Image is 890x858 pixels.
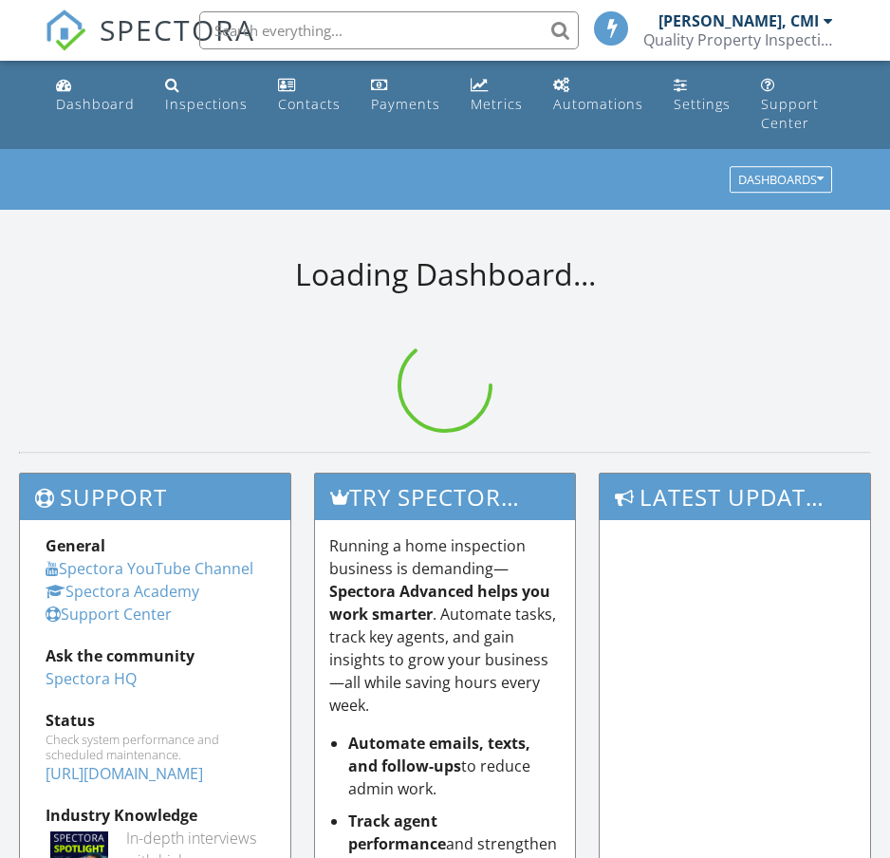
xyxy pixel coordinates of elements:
[643,30,833,49] div: Quality Property Inspections
[46,581,199,602] a: Spectora Academy
[553,95,643,113] div: Automations
[329,534,560,717] p: Running a home inspection business is demanding— . Automate tasks, track key agents, and gain ins...
[199,11,579,49] input: Search everything...
[46,558,253,579] a: Spectora YouTube Channel
[48,68,142,122] a: Dashboard
[546,68,651,122] a: Automations (Basic)
[46,732,265,762] div: Check system performance and scheduled maintenance.
[46,804,265,827] div: Industry Knowledge
[46,709,265,732] div: Status
[45,9,86,51] img: The Best Home Inspection Software - Spectora
[753,68,842,141] a: Support Center
[20,474,290,520] h3: Support
[371,95,440,113] div: Payments
[278,95,341,113] div: Contacts
[165,95,248,113] div: Inspections
[315,474,574,520] h3: Try spectora advanced [DATE]
[730,167,832,194] button: Dashboards
[471,95,523,113] div: Metrics
[100,9,255,49] span: SPECTORA
[329,581,550,625] strong: Spectora Advanced helps you work smarter
[658,11,819,30] div: [PERSON_NAME], CMI
[348,733,530,776] strong: Automate emails, texts, and follow-ups
[270,68,348,122] a: Contacts
[674,95,731,113] div: Settings
[46,644,265,667] div: Ask the community
[463,68,530,122] a: Metrics
[46,604,172,625] a: Support Center
[56,95,135,113] div: Dashboard
[666,68,738,122] a: Settings
[158,68,255,122] a: Inspections
[600,474,870,520] h3: Latest Updates
[46,763,203,784] a: [URL][DOMAIN_NAME]
[46,535,105,556] strong: General
[738,174,824,187] div: Dashboards
[761,95,819,132] div: Support Center
[363,68,448,122] a: Payments
[348,811,446,854] strong: Track agent performance
[45,26,255,65] a: SPECTORA
[348,732,560,800] li: to reduce admin work.
[46,668,137,689] a: Spectora HQ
